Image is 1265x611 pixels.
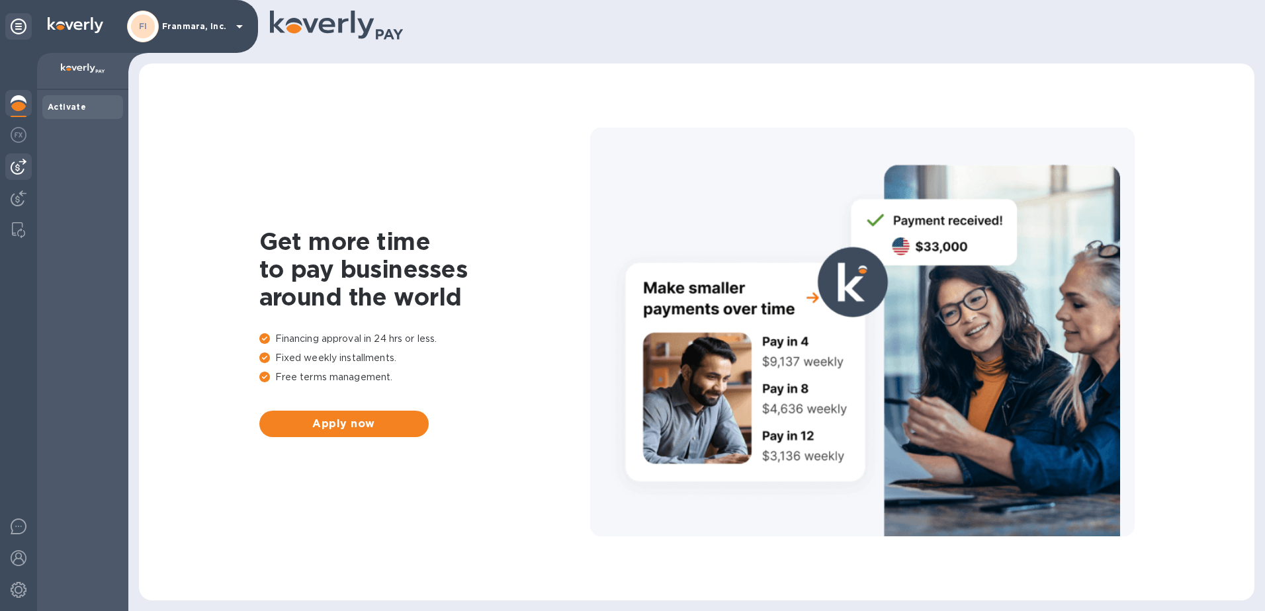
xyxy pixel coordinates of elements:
p: Financing approval in 24 hrs or less. [259,332,590,346]
img: Foreign exchange [11,127,26,143]
h1: Get more time to pay businesses around the world [259,227,590,311]
b: FI [139,21,148,31]
p: Fixed weekly installments. [259,351,590,365]
b: Activate [48,102,86,112]
span: Apply now [270,416,418,432]
div: Unpin categories [5,13,32,40]
img: Logo [48,17,103,33]
button: Apply now [259,411,429,437]
p: Free terms management. [259,370,590,384]
p: Franmara, Inc. [162,22,228,31]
